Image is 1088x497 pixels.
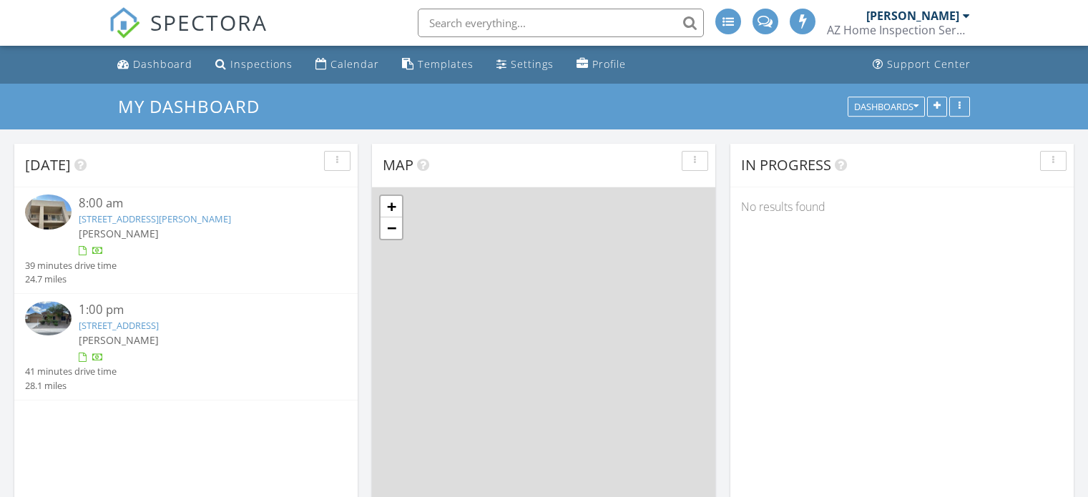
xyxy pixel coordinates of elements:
[866,9,959,23] div: [PERSON_NAME]
[25,301,347,393] a: 1:00 pm [STREET_ADDRESS] [PERSON_NAME] 41 minutes drive time 28.1 miles
[827,23,970,37] div: AZ Home Inspection Services
[25,155,71,174] span: [DATE]
[511,57,554,71] div: Settings
[150,7,268,37] span: SPECTORA
[887,57,971,71] div: Support Center
[25,301,72,336] img: 9560942%2Fcover_photos%2FqXXq3AQIA4hGqP7CvHcI%2Fsmall.jpg
[848,97,925,117] button: Dashboards
[210,51,298,78] a: Inspections
[79,195,320,212] div: 8:00 am
[79,212,231,225] a: [STREET_ADDRESS][PERSON_NAME]
[741,155,831,174] span: In Progress
[592,57,626,71] div: Profile
[79,301,320,319] div: 1:00 pm
[25,195,347,286] a: 8:00 am [STREET_ADDRESS][PERSON_NAME] [PERSON_NAME] 39 minutes drive time 24.7 miles
[396,51,479,78] a: Templates
[330,57,379,71] div: Calendar
[381,217,402,239] a: Zoom out
[571,51,632,78] a: Profile
[25,365,117,378] div: 41 minutes drive time
[491,51,559,78] a: Settings
[381,196,402,217] a: Zoom in
[418,9,704,37] input: Search everything...
[310,51,385,78] a: Calendar
[133,57,192,71] div: Dashboard
[25,195,72,230] img: 9560961%2Fcover_photos%2FJFmImTFj56tZUZD14Ay2%2Fsmall.jpg
[867,51,976,78] a: Support Center
[109,19,268,49] a: SPECTORA
[854,102,918,112] div: Dashboards
[25,259,117,272] div: 39 minutes drive time
[79,227,159,240] span: [PERSON_NAME]
[79,319,159,332] a: [STREET_ADDRESS]
[109,7,140,39] img: The Best Home Inspection Software - Spectora
[112,51,198,78] a: Dashboard
[118,94,272,118] a: My Dashboard
[25,272,117,286] div: 24.7 miles
[25,379,117,393] div: 28.1 miles
[418,57,474,71] div: Templates
[730,187,1074,226] div: No results found
[79,333,159,347] span: [PERSON_NAME]
[230,57,293,71] div: Inspections
[383,155,413,174] span: Map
